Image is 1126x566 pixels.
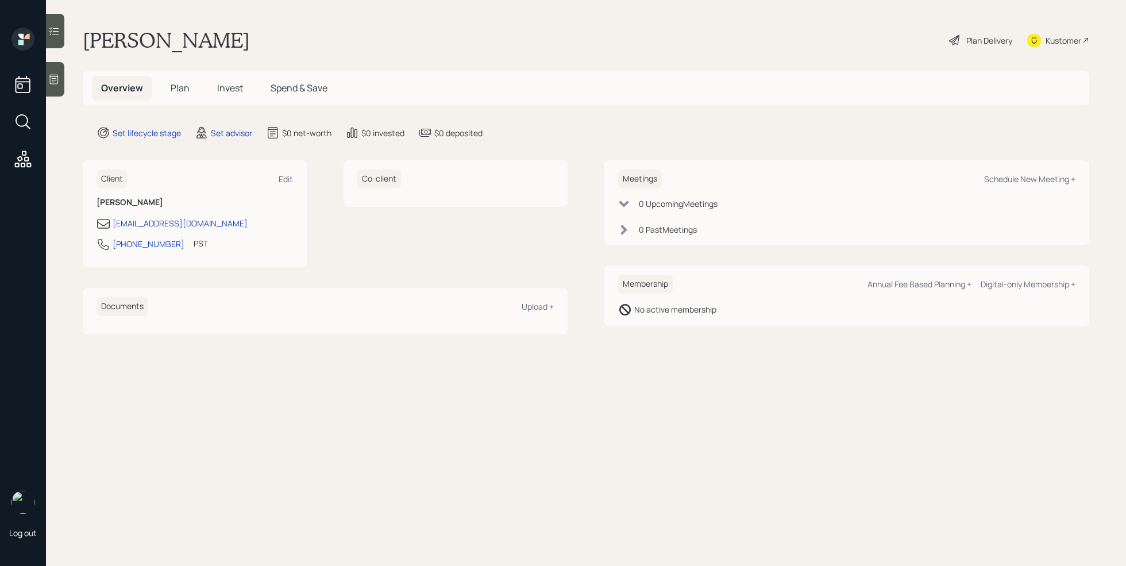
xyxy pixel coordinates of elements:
[639,198,718,210] div: 0 Upcoming Meeting s
[113,238,184,250] div: [PHONE_NUMBER]
[867,279,971,290] div: Annual Fee Based Planning +
[171,82,190,94] span: Plan
[211,127,252,139] div: Set advisor
[113,127,181,139] div: Set lifecycle stage
[639,224,697,236] div: 0 Past Meeting s
[271,82,327,94] span: Spend & Save
[9,528,37,538] div: Log out
[434,127,483,139] div: $0 deposited
[282,127,331,139] div: $0 net-worth
[97,198,293,207] h6: [PERSON_NAME]
[361,127,404,139] div: $0 invested
[217,82,243,94] span: Invest
[966,34,1012,47] div: Plan Delivery
[97,297,148,316] h6: Documents
[279,174,293,184] div: Edit
[194,237,208,249] div: PST
[522,301,554,312] div: Upload +
[11,491,34,514] img: retirable_logo.png
[97,170,128,188] h6: Client
[984,174,1075,184] div: Schedule New Meeting +
[83,28,250,53] h1: [PERSON_NAME]
[1046,34,1081,47] div: Kustomer
[618,275,673,294] h6: Membership
[357,170,401,188] h6: Co-client
[101,82,143,94] span: Overview
[634,303,716,315] div: No active membership
[113,217,248,229] div: [EMAIL_ADDRESS][DOMAIN_NAME]
[981,279,1075,290] div: Digital-only Membership +
[618,170,662,188] h6: Meetings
